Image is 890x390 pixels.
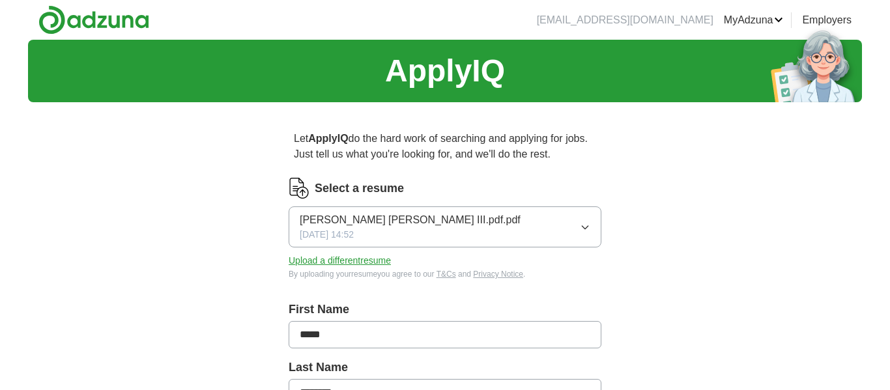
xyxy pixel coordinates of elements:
[537,12,713,28] li: [EMAIL_ADDRESS][DOMAIN_NAME]
[802,12,852,28] a: Employers
[289,126,601,167] p: Let do the hard work of searching and applying for jobs. Just tell us what you're looking for, an...
[437,270,456,279] a: T&Cs
[289,254,391,268] button: Upload a differentresume
[724,12,784,28] a: MyAdzuna
[473,270,523,279] a: Privacy Notice
[289,178,309,199] img: CV Icon
[38,5,149,35] img: Adzuna logo
[385,48,505,94] h1: ApplyIQ
[289,359,601,376] label: Last Name
[308,133,348,144] strong: ApplyIQ
[289,206,601,247] button: [PERSON_NAME] [PERSON_NAME] III.pdf.pdf[DATE] 14:52
[315,180,404,197] label: Select a resume
[289,268,601,280] div: By uploading your resume you agree to our and .
[300,212,521,228] span: [PERSON_NAME] [PERSON_NAME] III.pdf.pdf
[300,228,354,242] span: [DATE] 14:52
[289,301,601,318] label: First Name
